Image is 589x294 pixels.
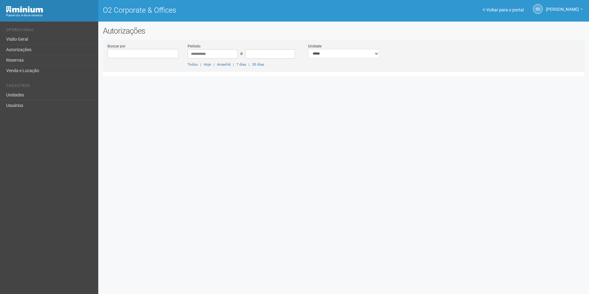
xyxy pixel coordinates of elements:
[6,13,94,18] div: Painel do Administrador
[6,28,94,34] li: Operacional
[108,43,125,49] label: Buscar por
[249,62,250,67] span: |
[546,1,579,12] span: Rayssa Soares Ribeiro
[252,62,264,67] a: 30 dias
[546,8,583,13] a: [PERSON_NAME]
[213,62,214,67] span: |
[103,6,339,14] h1: O2 Corporate & Offices
[103,26,584,35] h2: Autorizações
[6,6,43,13] img: Minium
[533,4,543,14] a: RS
[308,43,322,49] label: Unidade
[188,43,201,49] label: Período
[6,84,94,90] li: Cadastros
[236,62,246,67] a: 7 dias
[240,51,243,56] span: a
[233,62,234,67] span: |
[200,62,201,67] span: |
[483,7,524,12] a: Voltar para o portal
[188,62,198,67] a: Todos
[204,62,211,67] a: Hoje
[217,62,230,67] a: Amanhã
